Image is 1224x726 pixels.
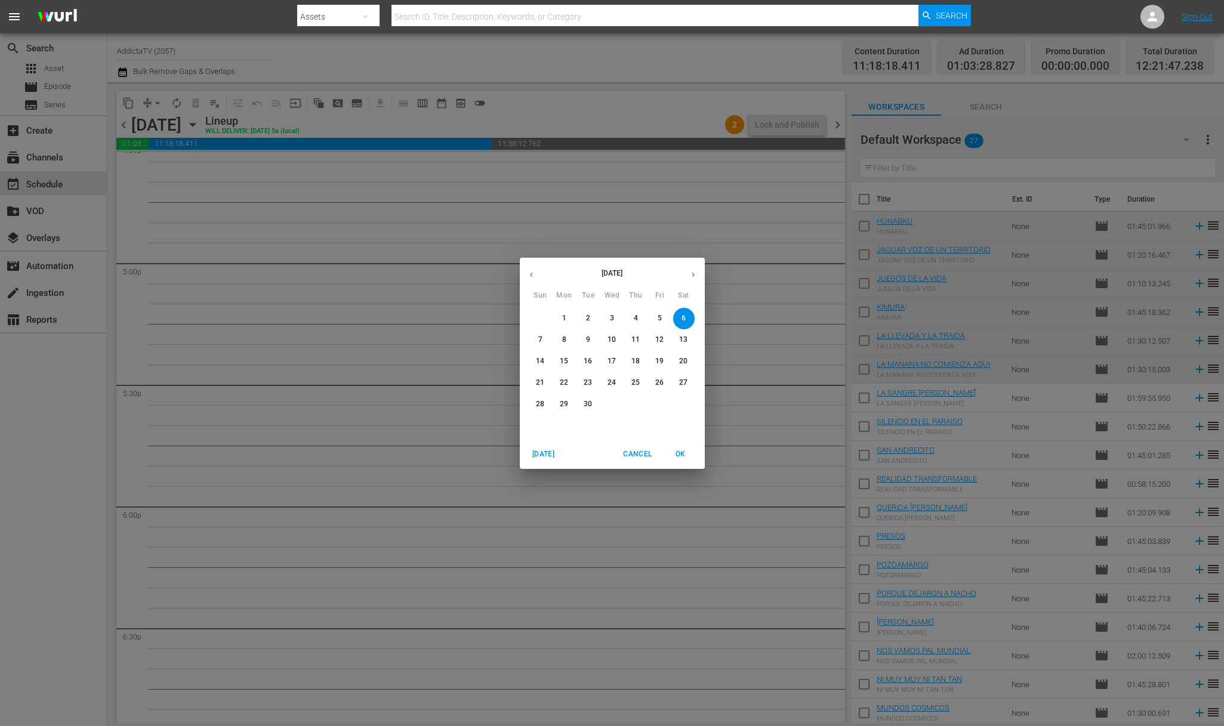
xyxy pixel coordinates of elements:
button: 4 [625,308,647,329]
button: 10 [602,329,623,351]
p: 29 [560,399,568,409]
p: 27 [679,378,687,388]
p: 10 [608,335,616,345]
button: 6 [673,308,695,329]
button: [DATE] [525,444,563,464]
p: 14 [536,356,544,366]
span: Mon [554,290,575,302]
button: 13 [673,329,695,351]
p: 28 [536,399,544,409]
span: Sat [673,290,695,302]
button: 12 [649,329,671,351]
button: 30 [578,394,599,415]
span: Search [936,5,967,26]
p: 2 [586,313,590,323]
p: 20 [679,356,687,366]
span: Sun [530,290,551,302]
button: 27 [673,372,695,394]
button: 17 [602,351,623,372]
p: 22 [560,378,568,388]
button: 23 [578,372,599,394]
p: 21 [536,378,544,388]
p: 24 [608,378,616,388]
button: 19 [649,351,671,372]
span: Cancel [623,448,652,461]
button: 1 [554,308,575,329]
button: 5 [649,308,671,329]
p: 4 [634,313,638,323]
p: 12 [655,335,664,345]
a: Sign Out [1182,12,1213,21]
p: 15 [560,356,568,366]
button: 7 [530,329,551,351]
button: 16 [578,351,599,372]
img: ans4CAIJ8jUAAAAAAAAAAAAAAAAAAAAAAAAgQb4GAAAAAAAAAAAAAAAAAAAAAAAAJMjXAAAAAAAAAAAAAAAAAAAAAAAAgAT5G... [29,3,86,31]
span: OK [667,448,695,461]
p: 3 [610,313,614,323]
button: 28 [530,394,551,415]
p: 6 [682,313,686,323]
p: 18 [631,356,640,366]
button: 3 [602,308,623,329]
button: 15 [554,351,575,372]
p: 9 [586,335,590,345]
span: menu [7,10,21,24]
span: Tue [578,290,599,302]
p: 16 [584,356,592,366]
p: 13 [679,335,687,345]
p: 30 [584,399,592,409]
button: 24 [602,372,623,394]
p: 7 [538,335,542,345]
span: Wed [602,290,623,302]
p: 11 [631,335,640,345]
button: 26 [649,372,671,394]
span: [DATE] [529,448,558,461]
p: 19 [655,356,664,366]
span: Fri [649,290,671,302]
p: 5 [658,313,662,323]
button: 22 [554,372,575,394]
button: 8 [554,329,575,351]
button: 18 [625,351,647,372]
button: 25 [625,372,647,394]
p: 25 [631,378,640,388]
span: Thu [625,290,647,302]
button: Cancel [618,444,656,464]
p: 1 [562,313,566,323]
button: 14 [530,351,551,372]
button: 21 [530,372,551,394]
button: 9 [578,329,599,351]
button: OK [662,444,700,464]
button: 20 [673,351,695,372]
p: [DATE] [543,268,682,279]
button: 29 [554,394,575,415]
p: 17 [608,356,616,366]
button: 11 [625,329,647,351]
button: 2 [578,308,599,329]
p: 23 [584,378,592,388]
p: 26 [655,378,664,388]
p: 8 [562,335,566,345]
